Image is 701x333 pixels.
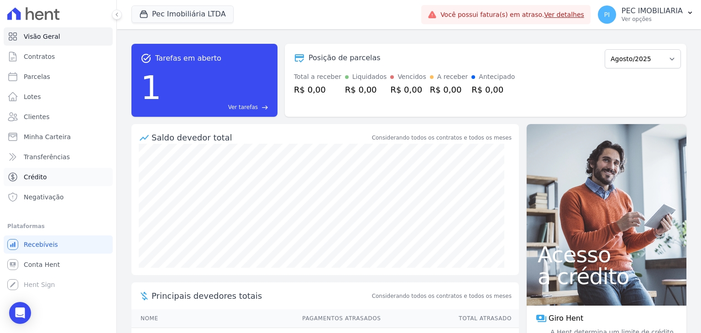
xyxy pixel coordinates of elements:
span: Recebíveis [24,240,58,249]
div: Plataformas [7,221,109,232]
span: east [262,104,268,111]
p: Ver opções [622,16,683,23]
span: Tarefas em aberto [155,53,221,64]
span: Crédito [24,172,47,182]
div: R$ 0,00 [471,83,515,96]
div: Liquidados [352,72,387,82]
span: Negativação [24,193,64,202]
button: Pec Imobiliária LTDA [131,5,234,23]
div: Saldo devedor total [152,131,370,144]
th: Pagamentos Atrasados [201,309,382,328]
a: Conta Hent [4,255,113,274]
a: Negativação [4,188,113,206]
a: Contratos [4,47,113,66]
p: PEC IMOBILIARIA [622,6,683,16]
span: Lotes [24,92,41,101]
span: Visão Geral [24,32,60,41]
a: Ver tarefas east [165,103,268,111]
span: Considerando todos os contratos e todos os meses [372,292,512,300]
div: R$ 0,00 [430,83,468,96]
span: Giro Hent [549,313,583,324]
span: Ver tarefas [228,103,258,111]
a: Ver detalhes [544,11,584,18]
div: Considerando todos os contratos e todos os meses [372,134,512,142]
a: Parcelas [4,68,113,86]
span: task_alt [141,53,152,64]
a: Crédito [4,168,113,186]
span: Clientes [24,112,49,121]
span: Contratos [24,52,55,61]
span: Conta Hent [24,260,60,269]
div: Total a receber [294,72,341,82]
div: Posição de parcelas [309,52,381,63]
th: Total Atrasado [381,309,519,328]
a: Minha Carteira [4,128,113,146]
div: Open Intercom Messenger [9,302,31,324]
span: a crédito [538,265,675,287]
div: R$ 0,00 [345,83,387,96]
a: Clientes [4,108,113,126]
span: Acesso [538,244,675,265]
div: R$ 0,00 [294,83,341,96]
span: Parcelas [24,72,50,81]
a: Visão Geral [4,27,113,46]
div: R$ 0,00 [390,83,426,96]
span: Você possui fatura(s) em atraso. [440,10,584,20]
div: 1 [141,64,162,111]
a: Transferências [4,148,113,166]
span: Principais devedores totais [152,290,370,302]
span: Minha Carteira [24,132,71,141]
button: PI PEC IMOBILIARIA Ver opções [591,2,701,27]
div: Antecipado [479,72,515,82]
a: Lotes [4,88,113,106]
div: A receber [437,72,468,82]
span: Transferências [24,152,70,161]
a: Recebíveis [4,235,113,254]
div: Vencidos [398,72,426,82]
span: PI [604,11,610,18]
th: Nome [131,309,201,328]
